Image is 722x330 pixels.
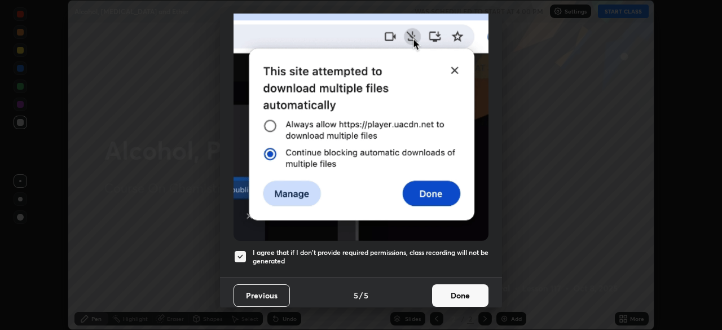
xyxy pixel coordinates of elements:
h4: 5 [364,289,368,301]
h4: / [359,289,363,301]
h5: I agree that if I don't provide required permissions, class recording will not be generated [253,248,488,266]
h4: 5 [354,289,358,301]
button: Previous [234,284,290,307]
button: Done [432,284,488,307]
